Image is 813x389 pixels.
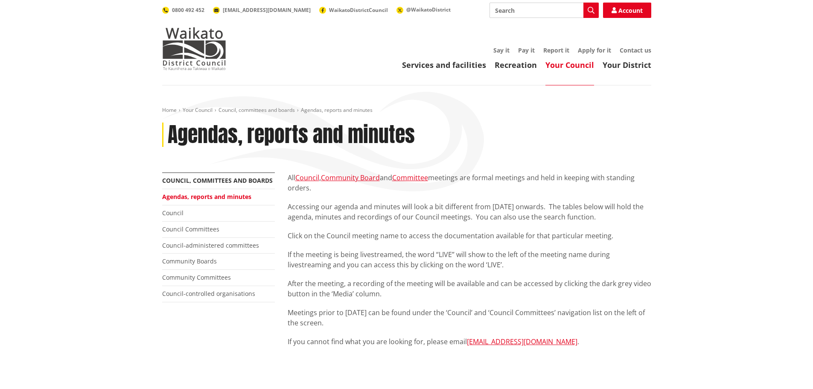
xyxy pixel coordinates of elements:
[402,60,486,70] a: Services and facilities
[183,106,213,114] a: Your Council
[319,6,388,14] a: WaikatoDistrictCouncil
[493,46,510,54] a: Say it
[406,6,451,13] span: @WaikatoDistrict
[213,6,311,14] a: [EMAIL_ADDRESS][DOMAIN_NAME]
[288,173,651,193] p: All , and meetings are formal meetings and held in keeping with standing orders.
[620,46,651,54] a: Contact us
[162,257,217,265] a: Community Boards
[219,106,295,114] a: Council, committees and boards
[162,225,219,233] a: Council Committees
[467,337,577,346] a: [EMAIL_ADDRESS][DOMAIN_NAME]
[545,60,594,70] a: Your Council
[162,241,259,249] a: Council-administered committees
[162,193,251,201] a: Agendas, reports and minutes
[162,290,255,298] a: Council-controlled organisations
[295,173,319,182] a: Council
[603,60,651,70] a: Your District
[223,6,311,14] span: [EMAIL_ADDRESS][DOMAIN_NAME]
[172,6,204,14] span: 0800 492 452
[162,176,273,184] a: Council, committees and boards
[162,209,184,217] a: Council
[162,27,226,70] img: Waikato District Council - Te Kaunihera aa Takiwaa o Waikato
[490,3,599,18] input: Search input
[495,60,537,70] a: Recreation
[288,336,651,347] p: If you cannot find what you are looking for, please email .
[301,106,373,114] span: Agendas, reports and minutes
[329,6,388,14] span: WaikatoDistrictCouncil
[288,249,651,270] p: If the meeting is being livestreamed, the word “LIVE” will show to the left of the meeting name d...
[288,231,651,241] p: Click on the Council meeting name to access the documentation available for that particular meeting.
[168,123,415,147] h1: Agendas, reports and minutes
[396,6,451,13] a: @WaikatoDistrict
[578,46,611,54] a: Apply for it
[162,6,204,14] a: 0800 492 452
[603,3,651,18] a: Account
[288,278,651,299] p: After the meeting, a recording of the meeting will be available and can be accessed by clicking t...
[392,173,428,182] a: Committee
[518,46,535,54] a: Pay it
[162,107,651,114] nav: breadcrumb
[162,106,177,114] a: Home
[288,307,651,328] p: Meetings prior to [DATE] can be found under the ‘Council’ and ‘Council Committees’ navigation lis...
[162,273,231,281] a: Community Committees
[543,46,569,54] a: Report it
[288,202,644,222] span: Accessing our agenda and minutes will look a bit different from [DATE] onwards. The tables below ...
[321,173,380,182] a: Community Board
